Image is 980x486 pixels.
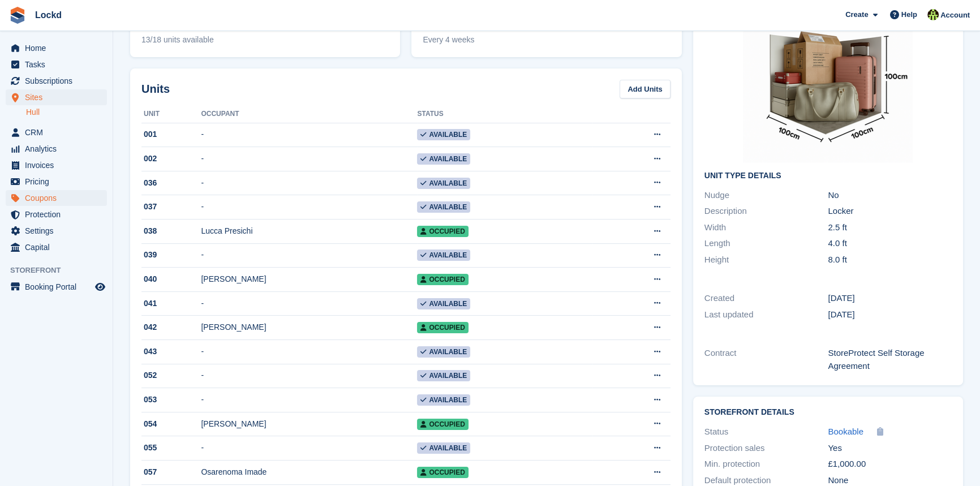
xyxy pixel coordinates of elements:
[704,237,828,250] div: Length
[25,157,93,173] span: Invoices
[6,239,107,255] a: menu
[423,34,670,46] span: Every 4 weeks
[201,291,417,316] td: -
[141,34,389,46] span: 13/18 units available
[6,124,107,140] a: menu
[25,174,93,190] span: Pricing
[25,239,93,255] span: Capital
[10,265,113,276] span: Storefront
[417,346,470,358] span: Available
[704,171,952,180] h2: Unit Type details
[201,418,417,430] div: [PERSON_NAME]
[704,408,952,417] h2: Storefront Details
[417,274,468,285] span: Occupied
[6,73,107,89] a: menu
[828,221,952,234] div: 2.5 ft
[26,107,107,118] a: Hull
[417,201,470,213] span: Available
[6,157,107,173] a: menu
[201,105,417,123] th: Occupant
[141,225,201,237] div: 038
[704,205,828,218] div: Description
[141,249,201,261] div: 039
[31,6,66,24] a: Lockd
[201,171,417,195] td: -
[704,308,828,321] div: Last updated
[828,442,952,455] div: Yes
[417,442,470,454] span: Available
[141,321,201,333] div: 042
[417,226,468,237] span: Occupied
[6,141,107,157] a: menu
[141,369,201,381] div: 052
[141,273,201,285] div: 040
[828,253,952,266] div: 8.0 ft
[6,174,107,190] a: menu
[25,279,93,295] span: Booking Portal
[6,89,107,105] a: menu
[940,10,970,21] span: Account
[25,89,93,105] span: Sites
[828,308,952,321] div: [DATE]
[417,105,592,123] th: Status
[828,237,952,250] div: 4.0 ft
[417,394,470,406] span: Available
[9,7,26,24] img: stora-icon-8386f47178a22dfd0bd8f6a31ec36ba5ce8667c1dd55bd0f319d3a0aa187defe.svg
[417,419,468,430] span: Occupied
[845,9,868,20] span: Create
[6,190,107,206] a: menu
[141,105,201,123] th: Unit
[828,347,952,372] div: StoreProtect Self Storage Agreement
[704,458,828,471] div: Min. protection
[704,253,828,266] div: Height
[141,466,201,478] div: 057
[828,292,952,305] div: [DATE]
[141,128,201,140] div: 001
[620,80,670,98] a: Add Units
[417,129,470,140] span: Available
[201,195,417,220] td: -
[6,40,107,56] a: menu
[201,225,417,237] div: Lucca Presichi
[417,322,468,333] span: Occupied
[141,298,201,309] div: 041
[704,347,828,372] div: Contract
[141,346,201,358] div: 043
[25,207,93,222] span: Protection
[201,388,417,412] td: -
[417,178,470,189] span: Available
[201,321,417,333] div: [PERSON_NAME]
[25,57,93,72] span: Tasks
[6,223,107,239] a: menu
[201,466,417,478] div: Osarenoma Imade
[25,223,93,239] span: Settings
[25,73,93,89] span: Subscriptions
[201,147,417,171] td: -
[417,153,470,165] span: Available
[704,221,828,234] div: Width
[141,80,170,97] h2: Units
[828,427,863,436] span: Bookable
[141,442,201,454] div: 055
[704,189,828,202] div: Nudge
[828,205,952,218] div: Locker
[201,273,417,285] div: [PERSON_NAME]
[201,243,417,268] td: -
[6,207,107,222] a: menu
[141,177,201,189] div: 036
[201,340,417,364] td: -
[417,298,470,309] span: Available
[141,153,201,165] div: 002
[927,9,939,20] img: Jamie Budding
[201,123,417,147] td: -
[6,57,107,72] a: menu
[417,370,470,381] span: Available
[141,394,201,406] div: 053
[141,201,201,213] div: 037
[93,280,107,294] a: Preview store
[828,425,863,438] a: Bookable
[704,425,828,438] div: Status
[25,40,93,56] span: Home
[6,279,107,295] a: menu
[25,190,93,206] span: Coupons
